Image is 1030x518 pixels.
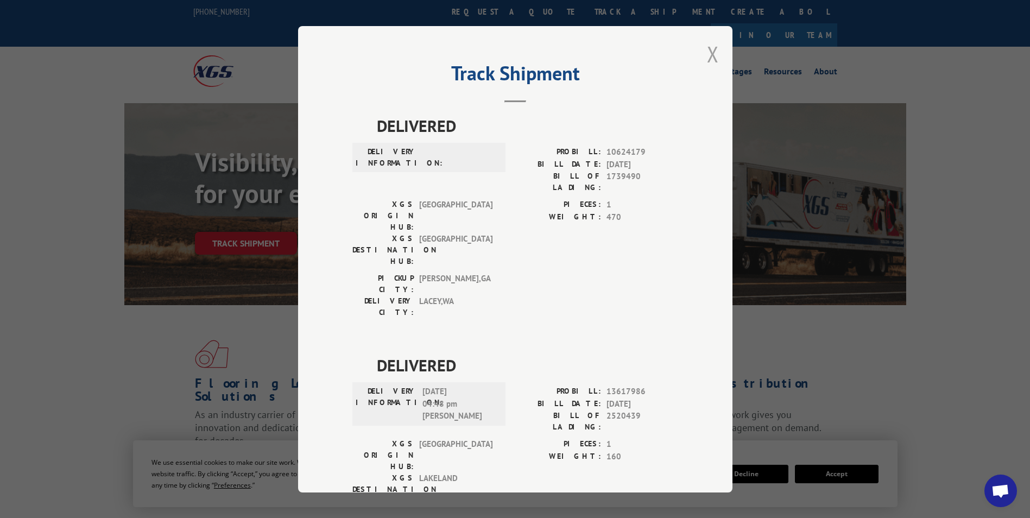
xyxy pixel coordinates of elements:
span: 13617986 [606,386,678,398]
label: BILL DATE: [515,158,601,170]
span: 1739490 [606,170,678,193]
label: XGS DESTINATION HUB: [352,233,414,267]
span: DELIVERED [377,113,678,138]
label: XGS ORIGIN HUB: [352,438,414,472]
label: WEIGHT: [515,450,601,463]
label: PICKUP CITY: [352,273,414,295]
label: DELIVERY INFORMATION: [356,146,417,169]
span: [PERSON_NAME] , GA [419,273,492,295]
span: 1 [606,438,678,451]
span: [GEOGRAPHIC_DATA] [419,233,492,267]
label: XGS ORIGIN HUB: [352,199,414,233]
label: WEIGHT: [515,211,601,223]
span: DELIVERED [377,353,678,377]
span: [DATE] 04:48 pm [PERSON_NAME] [422,386,496,422]
span: [DATE] [606,397,678,410]
span: LACEY , WA [419,295,492,318]
span: LAKELAND [419,472,492,507]
label: PIECES: [515,438,601,451]
label: DELIVERY INFORMATION: [356,386,417,422]
span: 2520439 [606,410,678,433]
label: BILL OF LADING: [515,170,601,193]
label: PIECES: [515,199,601,211]
span: [GEOGRAPHIC_DATA] [419,199,492,233]
label: PROBILL: [515,146,601,159]
span: 1 [606,199,678,211]
h2: Track Shipment [352,66,678,86]
div: Open chat [984,475,1017,507]
button: Close modal [707,40,719,68]
span: [GEOGRAPHIC_DATA] [419,438,492,472]
label: BILL OF LADING: [515,410,601,433]
label: DELIVERY CITY: [352,295,414,318]
span: 160 [606,450,678,463]
span: 10624179 [606,146,678,159]
span: [DATE] [606,158,678,170]
label: XGS DESTINATION HUB: [352,472,414,507]
span: 470 [606,211,678,223]
label: BILL DATE: [515,397,601,410]
label: PROBILL: [515,386,601,398]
